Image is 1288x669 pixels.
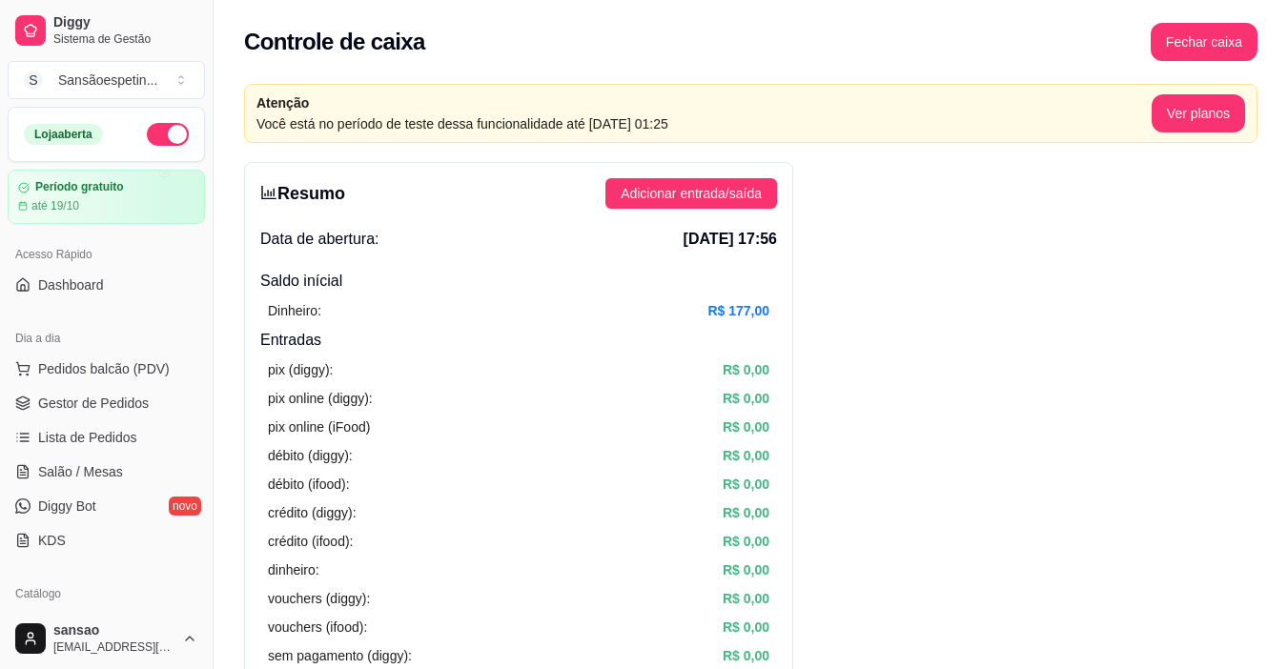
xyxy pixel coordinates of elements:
[31,198,79,213] article: até 19/10
[1152,94,1245,132] button: Ver planos
[723,445,769,466] article: R$ 0,00
[621,183,762,204] span: Adicionar entrada/saída
[268,445,353,466] article: débito (diggy):
[605,178,777,209] button: Adicionar entrada/saída
[260,180,345,207] h3: Resumo
[723,559,769,580] article: R$ 0,00
[8,8,205,53] a: DiggySistema de Gestão
[256,113,1152,134] article: Você está no período de teste dessa funcionalidade até [DATE] 01:25
[8,61,205,99] button: Select a team
[723,531,769,552] article: R$ 0,00
[147,123,189,146] button: Alterar Status
[8,578,205,609] div: Catálogo
[723,359,769,380] article: R$ 0,00
[723,617,769,638] article: R$ 0,00
[8,323,205,354] div: Dia a dia
[53,31,197,47] span: Sistema de Gestão
[8,491,205,521] a: Diggy Botnovo
[58,71,157,90] div: Sansãoespetin ...
[723,474,769,495] article: R$ 0,00
[38,531,66,550] span: KDS
[38,462,123,481] span: Salão / Mesas
[38,394,149,413] span: Gestor de Pedidos
[268,300,321,321] article: Dinheiro:
[268,588,370,609] article: vouchers (diggy):
[1151,23,1257,61] button: Fechar caixa
[8,388,205,418] a: Gestor de Pedidos
[1152,106,1245,121] a: Ver planos
[38,497,96,516] span: Diggy Bot
[8,170,205,224] a: Período gratuitoaté 19/10
[684,228,777,251] span: [DATE] 17:56
[268,474,350,495] article: débito (ifood):
[723,502,769,523] article: R$ 0,00
[8,525,205,556] a: KDS
[268,502,357,523] article: crédito (diggy):
[707,300,769,321] article: R$ 177,00
[268,531,353,552] article: crédito (ifood):
[723,388,769,409] article: R$ 0,00
[8,422,205,453] a: Lista de Pedidos
[8,239,205,270] div: Acesso Rápido
[260,270,777,293] h4: Saldo inícial
[260,228,379,251] span: Data de abertura:
[268,645,412,666] article: sem pagamento (diggy):
[723,645,769,666] article: R$ 0,00
[723,588,769,609] article: R$ 0,00
[53,639,174,655] span: [EMAIL_ADDRESS][DOMAIN_NAME]
[268,388,373,409] article: pix online (diggy):
[244,27,425,57] h2: Controle de caixa
[8,270,205,300] a: Dashboard
[268,617,367,638] article: vouchers (ifood):
[8,616,205,661] button: sansao[EMAIL_ADDRESS][DOMAIN_NAME]
[53,14,197,31] span: Diggy
[38,275,104,294] span: Dashboard
[24,124,103,145] div: Loja aberta
[268,559,319,580] article: dinheiro:
[268,416,370,437] article: pix online (iFood)
[38,428,137,447] span: Lista de Pedidos
[35,180,124,194] article: Período gratuito
[723,416,769,437] article: R$ 0,00
[268,359,333,380] article: pix (diggy):
[8,456,205,487] a: Salão / Mesas
[38,359,170,378] span: Pedidos balcão (PDV)
[8,354,205,384] button: Pedidos balcão (PDV)
[24,71,43,90] span: S
[256,92,1152,113] article: Atenção
[53,622,174,639] span: sansao
[260,329,777,352] h4: Entradas
[260,184,277,201] span: bar-chart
